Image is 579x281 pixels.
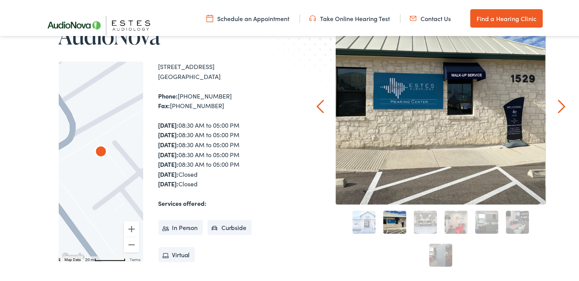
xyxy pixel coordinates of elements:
[158,90,293,109] div: [PHONE_NUMBER] [PHONE_NUMBER]
[158,178,179,186] strong: [DATE]:
[208,219,252,234] li: Curbside
[158,119,179,128] strong: [DATE]:
[506,209,529,232] a: 6
[309,13,316,21] img: utility icon
[206,13,213,21] img: utility icon
[429,242,452,265] a: 7
[309,13,390,21] a: Take Online Hearing Test
[475,209,498,232] a: 5
[445,209,468,232] a: 4
[92,142,110,160] div: AudioNova
[158,90,178,99] strong: Phone:
[158,100,170,108] strong: Fax:
[124,220,139,235] button: Zoom in
[130,256,141,260] a: Terms (opens in new tab)
[61,250,86,260] a: Open this area in Google Maps (opens a new window)
[158,246,195,261] li: Virtual
[158,219,203,234] li: In Person
[158,119,293,187] div: 08:30 AM to 05:00 PM 08:30 AM to 05:00 PM 08:30 AM to 05:00 PM 08:30 AM to 05:00 PM 08:30 AM to 0...
[414,209,437,232] a: 3
[470,8,543,26] a: Find a Hearing Clinic
[65,256,81,261] button: Map Data
[558,98,565,112] a: Next
[86,256,94,260] span: 20 m
[206,13,289,21] a: Schedule an Appointment
[158,197,207,206] strong: Services offered:
[158,149,179,157] strong: [DATE]:
[158,129,179,137] strong: [DATE]:
[410,13,451,21] a: Contact Us
[124,236,139,251] button: Zoom out
[353,209,376,232] a: 1
[158,60,293,80] div: [STREET_ADDRESS] [GEOGRAPHIC_DATA]
[410,13,417,21] img: utility icon
[383,209,406,232] a: 2
[317,98,324,112] a: Prev
[158,139,179,147] strong: [DATE]:
[158,158,179,167] strong: [DATE]:
[83,255,128,260] button: Map Scale: 20 m per 77 pixels
[158,168,179,177] strong: [DATE]:
[59,21,293,47] h1: AudioNova
[61,250,86,260] img: Google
